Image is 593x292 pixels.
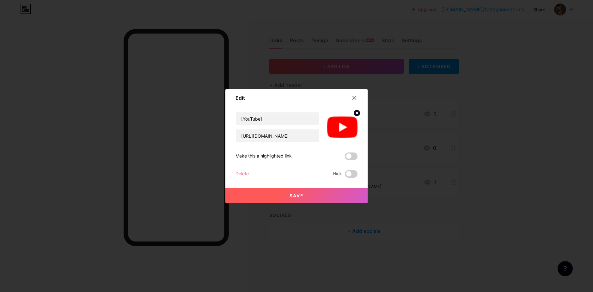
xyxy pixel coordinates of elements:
div: Edit [235,94,245,102]
div: Delete [235,170,249,178]
input: Title [236,112,319,125]
span: Hide [333,170,342,178]
button: Save [225,188,368,203]
span: Save [290,193,304,198]
input: URL [236,129,319,142]
img: link_thumbnail [327,112,358,142]
div: Make this a highlighted link [235,152,292,160]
